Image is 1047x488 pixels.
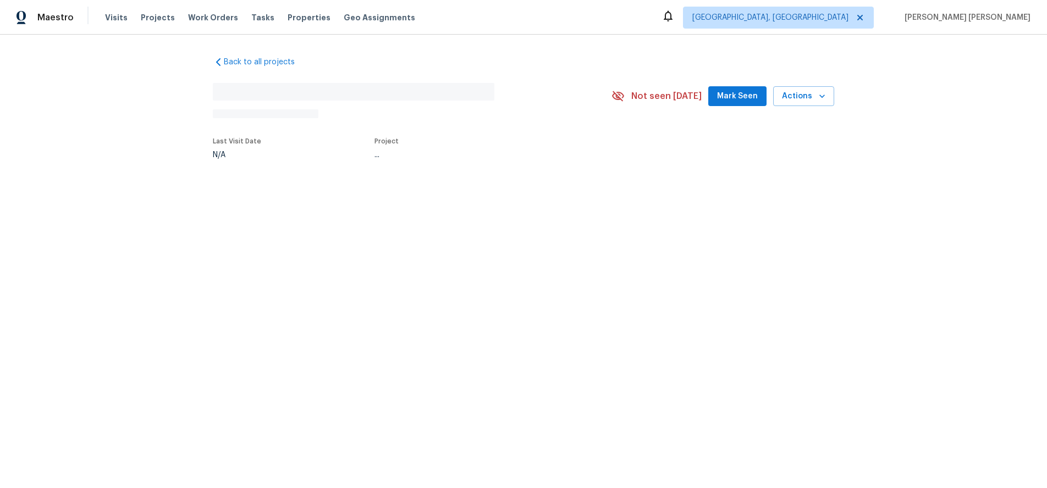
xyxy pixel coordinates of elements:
[717,90,758,103] span: Mark Seen
[782,90,825,103] span: Actions
[105,12,128,23] span: Visits
[213,57,318,68] a: Back to all projects
[631,91,702,102] span: Not seen [DATE]
[288,12,330,23] span: Properties
[213,151,261,159] div: N/A
[374,138,399,145] span: Project
[251,14,274,21] span: Tasks
[188,12,238,23] span: Work Orders
[692,12,848,23] span: [GEOGRAPHIC_DATA], [GEOGRAPHIC_DATA]
[344,12,415,23] span: Geo Assignments
[374,151,586,159] div: ...
[37,12,74,23] span: Maestro
[213,138,261,145] span: Last Visit Date
[900,12,1031,23] span: [PERSON_NAME] [PERSON_NAME]
[773,86,834,107] button: Actions
[708,86,767,107] button: Mark Seen
[141,12,175,23] span: Projects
